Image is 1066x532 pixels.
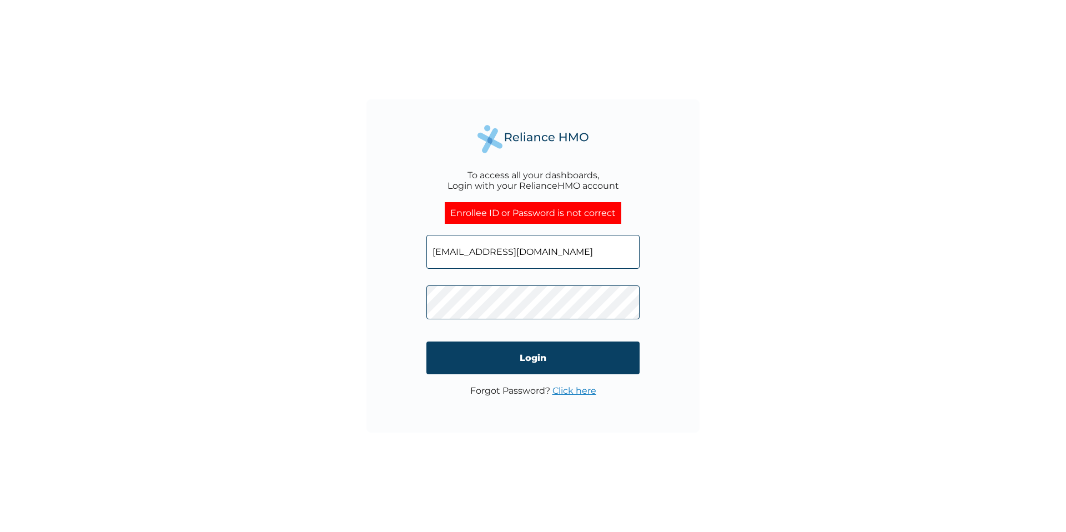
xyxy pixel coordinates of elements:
input: Email address or HMO ID [426,235,640,269]
img: Reliance Health's Logo [477,125,589,153]
a: Click here [552,385,596,396]
div: To access all your dashboards, Login with your RelianceHMO account [447,170,619,191]
div: Enrollee ID or Password is not correct [445,202,621,224]
p: Forgot Password? [470,385,596,396]
input: Login [426,342,640,374]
